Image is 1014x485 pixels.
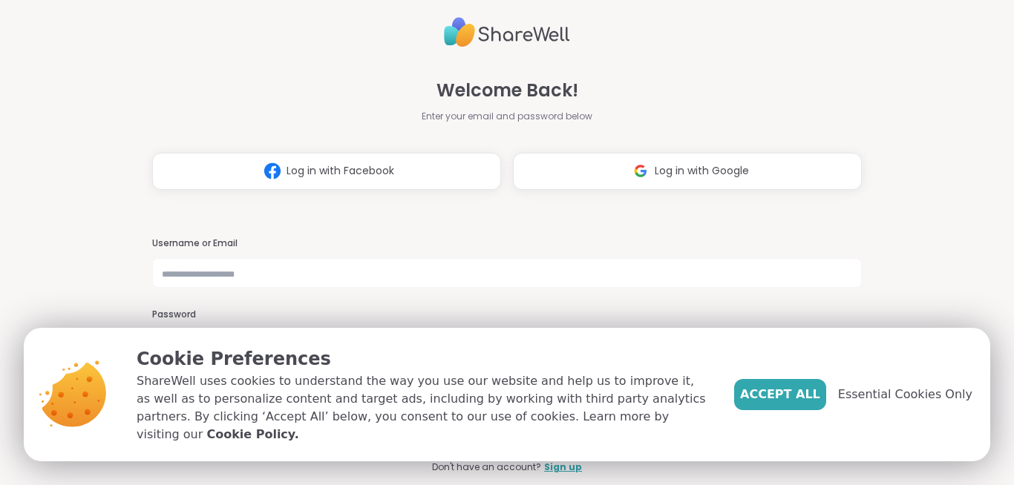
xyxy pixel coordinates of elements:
button: Accept All [734,379,826,410]
p: Cookie Preferences [137,346,710,372]
a: Sign up [544,461,582,474]
span: Don't have an account? [432,461,541,474]
button: Log in with Google [513,153,862,190]
h3: Username or Email [152,237,862,250]
img: ShareWell Logomark [627,157,655,185]
span: Accept All [740,386,820,403]
span: Essential Cookies Only [838,386,972,403]
h3: Password [152,309,862,321]
img: ShareWell Logo [444,11,570,53]
p: ShareWell uses cookies to understand the way you use our website and help us to improve it, as we... [137,372,710,443]
span: Welcome Back! [436,77,578,104]
span: Enter your email and password below [422,110,592,123]
img: ShareWell Logomark [258,157,287,185]
span: Log in with Google [655,163,749,179]
span: Log in with Facebook [287,163,394,179]
button: Log in with Facebook [152,153,501,190]
a: Cookie Policy. [206,426,298,443]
